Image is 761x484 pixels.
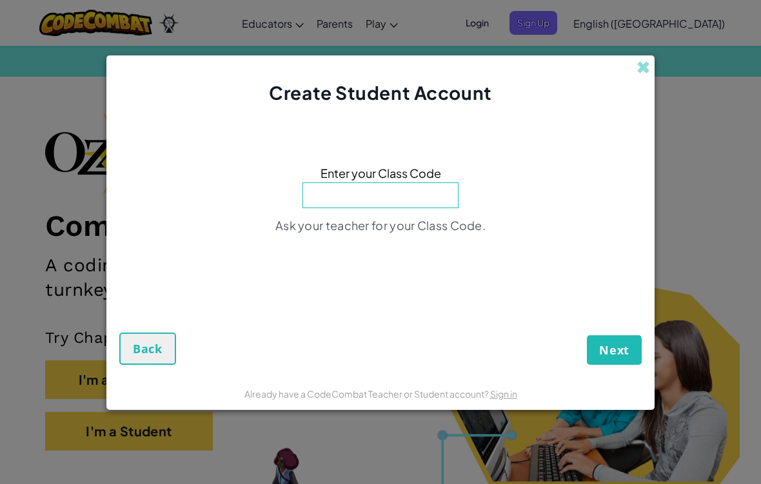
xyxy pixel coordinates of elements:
[119,333,176,365] button: Back
[275,218,486,233] span: Ask your teacher for your Class Code.
[244,388,490,400] span: Already have a CodeCombat Teacher or Student account?
[599,342,629,358] span: Next
[269,81,491,104] span: Create Student Account
[133,341,163,356] span: Back
[321,164,441,182] span: Enter your Class Code
[490,388,517,400] a: Sign in
[587,335,642,365] button: Next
